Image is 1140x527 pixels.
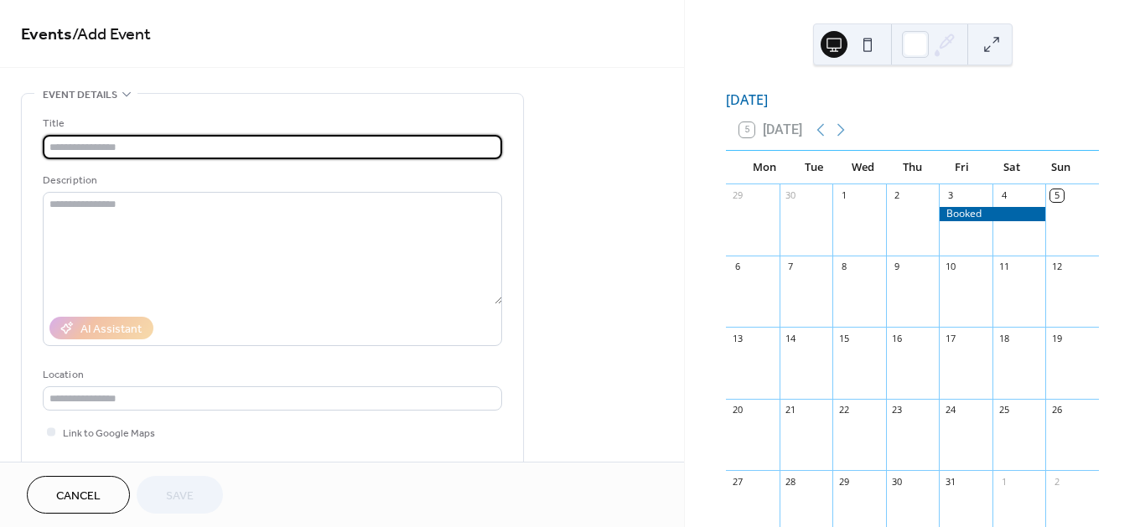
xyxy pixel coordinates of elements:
[731,189,744,202] div: 29
[731,475,744,488] div: 27
[837,475,850,488] div: 29
[997,189,1010,202] div: 4
[731,332,744,344] div: 13
[1050,332,1063,344] div: 19
[944,475,956,488] div: 31
[785,189,797,202] div: 30
[726,90,1099,110] div: [DATE]
[63,425,155,442] span: Link to Google Maps
[997,332,1010,344] div: 18
[1050,189,1063,202] div: 5
[1050,261,1063,273] div: 12
[56,488,101,505] span: Cancel
[937,151,987,184] div: Fri
[944,332,956,344] div: 17
[837,261,850,273] div: 8
[785,261,797,273] div: 7
[785,404,797,416] div: 21
[72,18,151,51] span: / Add Event
[731,261,744,273] div: 6
[939,207,1045,221] div: Booked
[43,115,499,132] div: Title
[739,151,789,184] div: Mon
[731,404,744,416] div: 20
[43,461,168,478] div: Event color
[944,261,956,273] div: 10
[21,18,72,51] a: Events
[997,261,1010,273] div: 11
[43,172,499,189] div: Description
[997,404,1010,416] div: 25
[837,189,850,202] div: 1
[891,261,904,273] div: 9
[43,366,499,384] div: Location
[837,332,850,344] div: 15
[891,404,904,416] div: 23
[888,151,937,184] div: Thu
[997,475,1010,488] div: 1
[785,332,797,344] div: 14
[1036,151,1086,184] div: Sun
[891,332,904,344] div: 16
[789,151,838,184] div: Tue
[944,189,956,202] div: 3
[891,475,904,488] div: 30
[785,475,797,488] div: 28
[944,404,956,416] div: 24
[987,151,1036,184] div: Sat
[1050,404,1063,416] div: 26
[1050,475,1063,488] div: 2
[43,86,117,104] span: Event details
[891,189,904,202] div: 2
[837,404,850,416] div: 22
[27,476,130,514] button: Cancel
[838,151,888,184] div: Wed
